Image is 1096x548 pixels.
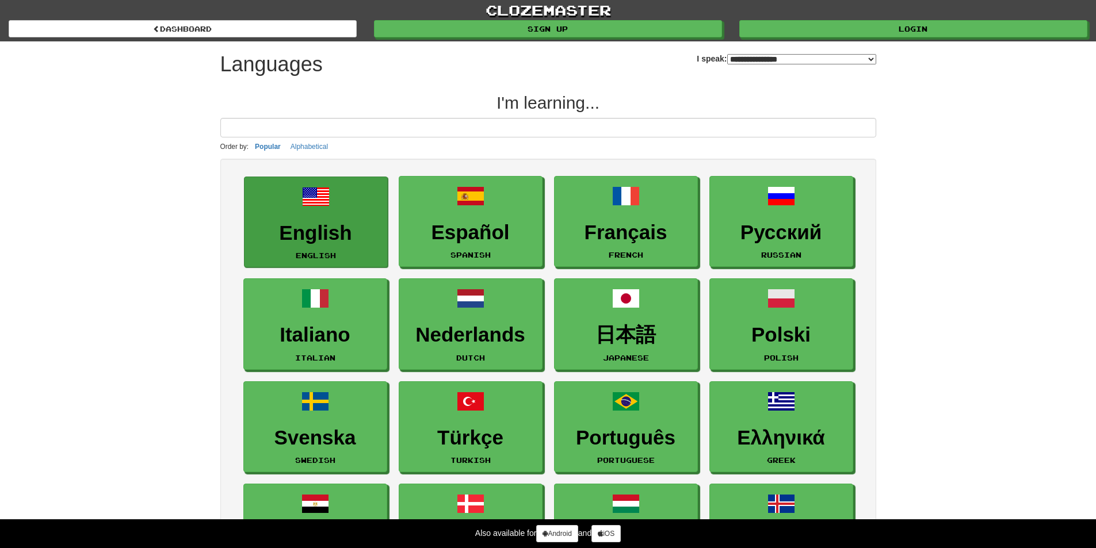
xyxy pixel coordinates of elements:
[716,221,847,244] h3: Русский
[591,525,621,542] a: iOS
[560,324,692,346] h3: 日本語
[220,93,876,112] h2: I'm learning...
[244,177,388,268] a: EnglishEnglish
[709,176,853,267] a: РусскийRussian
[697,53,876,64] label: I speak:
[450,251,491,259] small: Spanish
[560,427,692,449] h3: Português
[405,324,536,346] h3: Nederlands
[405,427,536,449] h3: Türkçe
[597,456,655,464] small: Portuguese
[399,278,543,370] a: NederlandsDutch
[456,354,485,362] small: Dutch
[374,20,722,37] a: Sign up
[250,324,381,346] h3: Italiano
[709,278,853,370] a: PolskiPolish
[399,176,543,267] a: EspañolSpanish
[405,221,536,244] h3: Español
[560,221,692,244] h3: Français
[399,381,543,473] a: TürkçeTurkish
[296,251,336,259] small: English
[295,354,335,362] small: Italian
[9,20,357,37] a: dashboard
[250,427,381,449] h3: Svenska
[554,176,698,267] a: FrançaisFrench
[603,354,649,362] small: Japanese
[767,456,796,464] small: Greek
[716,427,847,449] h3: Ελληνικά
[764,354,799,362] small: Polish
[243,381,387,473] a: SvenskaSwedish
[251,140,284,153] button: Popular
[220,53,323,76] h1: Languages
[554,381,698,473] a: PortuguêsPortuguese
[761,251,801,259] small: Russian
[220,143,249,151] small: Order by:
[295,456,335,464] small: Swedish
[450,456,491,464] small: Turkish
[243,278,387,370] a: ItalianoItalian
[709,381,853,473] a: ΕλληνικάGreek
[250,222,381,244] h3: English
[727,54,876,64] select: I speak:
[554,278,698,370] a: 日本語Japanese
[739,20,1087,37] a: Login
[287,140,331,153] button: Alphabetical
[536,525,578,542] a: Android
[716,324,847,346] h3: Polski
[609,251,643,259] small: French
